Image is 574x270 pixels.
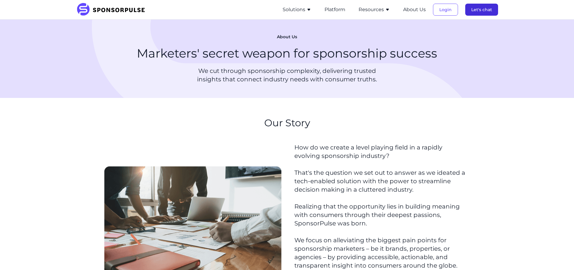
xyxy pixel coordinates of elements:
h1: Marketers' secret weapon for sponsorship success [137,45,437,62]
button: Let's chat [465,4,498,16]
a: Let's chat [465,7,498,12]
button: About Us [403,6,426,13]
iframe: Chat Widget [544,241,574,270]
button: Resources [359,6,390,13]
button: Solutions [283,6,311,13]
h2: Our Story [264,117,310,129]
p: We cut through sponsorship complexity, delivering trusted insights that connect industry needs wi... [186,67,388,83]
img: SponsorPulse [76,3,149,16]
span: About Us [277,34,297,40]
button: Platform [325,6,345,13]
button: Login [433,4,458,16]
a: Login [433,7,458,12]
a: About Us [403,7,426,12]
a: Platform [325,7,345,12]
